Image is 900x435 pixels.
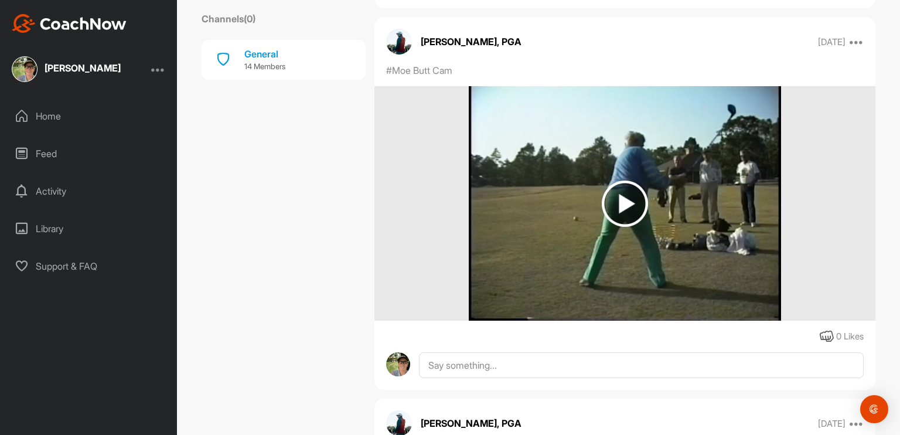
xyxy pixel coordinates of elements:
[386,63,452,77] p: #Moe Butt Cam
[421,35,521,49] p: [PERSON_NAME], PGA
[202,12,255,26] label: Channels ( 0 )
[6,101,172,131] div: Home
[244,47,285,61] div: General
[6,214,172,243] div: Library
[45,63,121,73] div: [PERSON_NAME]
[6,176,172,206] div: Activity
[818,418,846,430] p: [DATE]
[836,330,864,344] div: 0 Likes
[386,29,412,55] img: avatar
[602,181,648,227] img: play
[244,61,285,73] p: 14 Members
[12,56,37,82] img: square_5e0eff6b830a0c27e51cd81a68935f33.jpg
[386,352,410,376] img: avatar
[860,395,888,423] div: Open Intercom Messenger
[818,36,846,48] p: [DATE]
[6,252,172,281] div: Support & FAQ
[6,139,172,168] div: Feed
[469,86,781,321] img: media
[421,416,521,430] p: [PERSON_NAME], PGA
[12,14,127,33] img: CoachNow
